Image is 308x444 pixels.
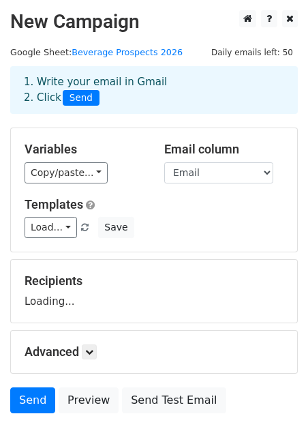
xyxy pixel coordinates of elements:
[25,344,283,359] h5: Advanced
[72,47,183,57] a: Beverage Prospects 2026
[14,74,294,106] div: 1. Write your email in Gmail 2. Click
[63,90,99,106] span: Send
[10,387,55,413] a: Send
[25,197,83,211] a: Templates
[98,217,134,238] button: Save
[10,47,183,57] small: Google Sheet:
[25,273,283,288] h5: Recipients
[122,387,226,413] a: Send Test Email
[10,10,298,33] h2: New Campaign
[206,45,298,60] span: Daily emails left: 50
[25,217,77,238] a: Load...
[59,387,119,413] a: Preview
[164,142,283,157] h5: Email column
[25,162,108,183] a: Copy/paste...
[25,273,283,309] div: Loading...
[206,47,298,57] a: Daily emails left: 50
[25,142,144,157] h5: Variables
